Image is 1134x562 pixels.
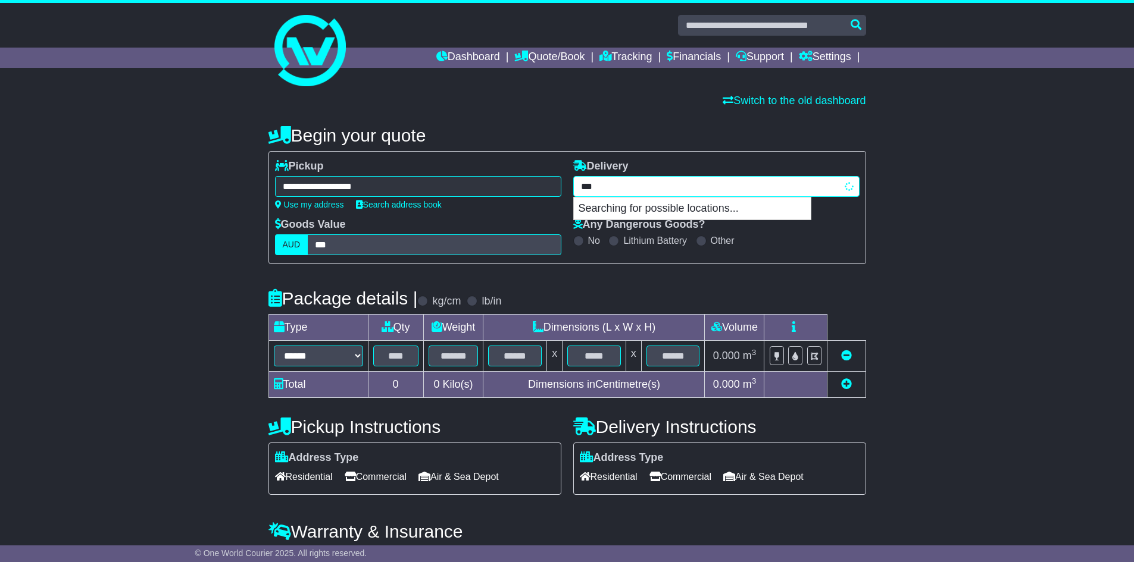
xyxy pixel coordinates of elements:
h4: Warranty & Insurance [268,522,866,541]
td: x [626,341,641,372]
label: Delivery [573,160,629,173]
span: Residential [275,467,333,486]
a: Support [736,48,784,68]
span: 0.000 [713,350,740,362]
label: lb/in [482,295,501,308]
a: Add new item [841,378,852,390]
span: m [743,350,757,362]
span: Commercial [345,467,407,486]
a: Settings [799,48,851,68]
label: No [588,235,600,246]
span: m [743,378,757,390]
p: Searching for possible locations... [574,197,811,220]
td: Volume [705,315,764,341]
a: Dashboard [436,48,500,68]
label: Any Dangerous Goods? [573,218,705,231]
td: Total [268,372,368,398]
a: Use my address [275,200,344,209]
h4: Pickup Instructions [268,417,561,437]
a: Search address book [356,200,442,209]
sup: 3 [752,376,757,385]
typeahead: Please provide city [573,176,860,197]
h4: Package details | [268,288,418,308]
label: Pickup [275,160,324,173]
a: Switch to the old dashboard [723,95,866,106]
span: © One World Courier 2025. All rights reserved. [195,548,367,558]
span: Residential [580,467,638,486]
label: Address Type [580,451,664,464]
a: Remove this item [841,350,852,362]
span: Air & Sea Depot [418,467,499,486]
td: 0 [368,372,423,398]
label: AUD [275,234,308,255]
td: Kilo(s) [423,372,483,398]
a: Tracking [599,48,652,68]
span: Air & Sea Depot [723,467,804,486]
td: x [547,341,563,372]
td: Type [268,315,368,341]
label: Lithium Battery [623,235,687,246]
h4: Begin your quote [268,125,866,145]
sup: 3 [752,348,757,357]
span: 0 [433,378,439,390]
td: Dimensions in Centimetre(s) [483,372,705,398]
label: kg/cm [432,295,461,308]
a: Quote/Book [514,48,585,68]
td: Dimensions (L x W x H) [483,315,705,341]
a: Financials [667,48,721,68]
span: Commercial [649,467,711,486]
td: Weight [423,315,483,341]
td: Qty [368,315,423,341]
h4: Delivery Instructions [573,417,866,437]
label: Goods Value [275,218,346,231]
label: Address Type [275,451,359,464]
span: 0.000 [713,378,740,390]
label: Other [711,235,735,246]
